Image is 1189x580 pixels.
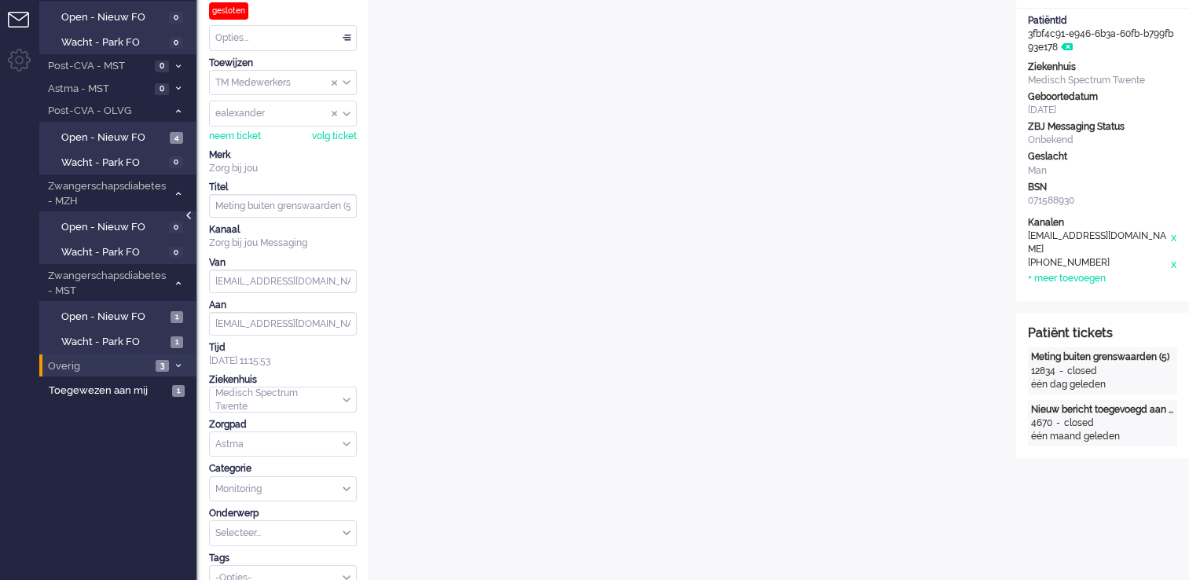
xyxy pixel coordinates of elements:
[46,359,151,374] span: Overig
[46,307,195,325] a: Open - Nieuw FO 1
[61,10,165,25] span: Open - Nieuw FO
[46,381,196,398] a: Toegewezen aan mij 1
[46,269,167,298] span: Zwangerschapsdiabetes - MST
[209,256,357,270] div: Van
[49,384,167,398] span: Toegewezen aan mij
[209,507,357,520] div: Onderwerp
[1028,120,1177,134] div: ZBJ Messaging Status
[209,70,357,96] div: Assign Group
[61,156,165,171] span: Wacht - Park FO
[1028,150,1177,163] div: Geslacht
[46,128,195,145] a: Open - Nieuw FO 4
[1028,14,1177,28] div: PatiëntId
[61,130,166,145] span: Open - Nieuw FO
[169,12,183,24] span: 0
[46,33,195,50] a: Wacht - Park FO 0
[169,156,183,168] span: 0
[209,341,357,368] div: [DATE] 11:15:53
[169,247,183,259] span: 0
[1031,365,1055,378] div: 12834
[155,83,169,95] span: 0
[61,335,167,350] span: Wacht - Park FO
[171,336,183,348] span: 1
[209,237,357,250] div: Zorg bij jou Messaging
[209,181,357,194] div: Titel
[1031,430,1174,443] div: één maand geleden
[1031,417,1052,430] div: 4670
[1028,61,1177,74] div: Ziekenhuis
[209,373,357,387] div: Ziekenhuis
[1028,181,1177,194] div: BSN
[209,130,261,143] div: neem ticket
[1016,14,1189,54] div: 3fbf4c91-e946-6b3a-60fb-b799fb93e178
[209,341,357,354] div: Tijd
[1031,403,1174,417] div: Nieuw bericht toegevoegd aan gesprek
[1028,104,1177,117] div: [DATE]
[209,101,357,127] div: Assign User
[6,6,618,34] body: Rich Text Area. Press ALT-0 for help.
[1169,256,1177,272] div: x
[170,132,183,144] span: 4
[1028,164,1177,178] div: Man
[209,223,357,237] div: Kanaal
[155,61,169,72] span: 0
[209,149,357,162] div: Merk
[209,162,357,175] div: Zorg bij jou
[46,332,195,350] a: Wacht - Park FO 1
[8,12,43,47] li: Tickets menu
[156,360,169,372] span: 3
[1028,216,1177,229] div: Kanalen
[46,8,195,25] a: Open - Nieuw FO 0
[46,243,195,260] a: Wacht - Park FO 0
[1031,351,1174,364] div: Meting buiten grenswaarden (5)
[209,552,357,565] div: Tags
[209,57,357,70] div: Toewijzen
[61,310,167,325] span: Open - Nieuw FO
[46,59,150,74] span: Post-CVA - MST
[1028,74,1177,87] div: Medisch Spectrum Twente
[1028,229,1169,256] div: [EMAIL_ADDRESS][DOMAIN_NAME]
[1067,365,1097,378] div: closed
[171,311,183,323] span: 1
[8,49,43,84] li: Admin menu
[46,179,167,208] span: Zwangerschapsdiabetes - MZH
[1031,378,1174,391] div: één dag geleden
[209,462,357,475] div: Categorie
[209,418,357,431] div: Zorgpad
[46,218,195,235] a: Open - Nieuw FO 0
[169,37,183,49] span: 0
[1064,417,1094,430] div: closed
[1055,365,1067,378] div: -
[61,245,165,260] span: Wacht - Park FO
[209,2,248,20] div: gesloten
[172,385,185,397] span: 1
[209,299,357,312] div: Aan
[1028,256,1169,272] div: [PHONE_NUMBER]
[61,35,165,50] span: Wacht - Park FO
[1028,90,1177,104] div: Geboortedatum
[1052,417,1064,430] div: -
[1028,194,1177,207] div: 071588930
[46,82,150,97] span: Astma - MST
[46,104,167,119] span: Post-CVA - OLVG
[1028,272,1106,285] div: + meer toevoegen
[46,153,195,171] a: Wacht - Park FO 0
[1028,325,1177,343] div: Patiënt tickets
[61,220,165,235] span: Open - Nieuw FO
[169,222,183,233] span: 0
[312,130,357,143] div: volg ticket
[1028,134,1177,147] div: Onbekend
[1169,229,1177,256] div: x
